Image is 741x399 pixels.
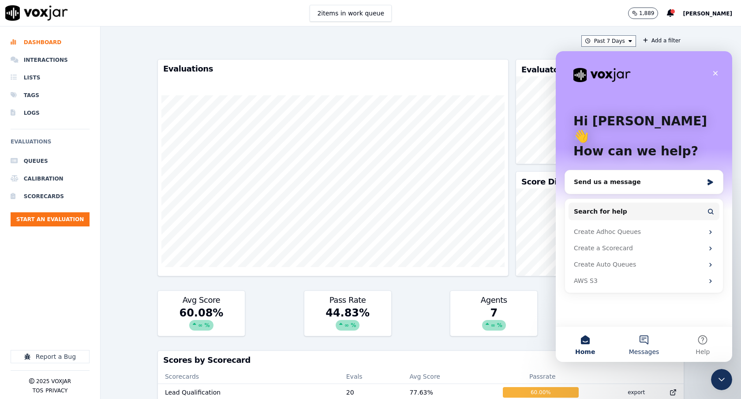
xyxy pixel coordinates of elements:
[11,51,90,69] a: Interactions
[402,369,496,384] th: Avg Score
[189,320,213,331] div: ∞ %
[5,5,68,21] img: voxjar logo
[310,5,392,22] button: 2items in work queue
[521,178,599,186] h3: Score Distribution
[45,387,67,394] button: Privacy
[163,296,240,304] h3: Avg Score
[11,69,90,87] a: Lists
[163,65,503,73] h3: Evaluations
[336,320,359,331] div: ∞ %
[581,35,636,47] button: Past 7 Days
[521,66,567,74] h3: Evaluators
[628,8,658,19] button: 1,889
[11,152,90,170] a: Queues
[36,378,71,385] p: 2025 Voxjar
[11,34,90,51] a: Dashboard
[711,369,732,390] iframe: Intercom live chat
[163,356,678,364] h3: Scores by Scorecard
[304,306,391,336] div: 44.83 %
[11,136,90,152] h6: Evaluations
[683,11,732,17] span: [PERSON_NAME]
[11,212,90,226] button: Start an Evaluation
[158,306,245,336] div: 60.08 %
[450,306,537,336] div: 7
[11,87,90,104] a: Tags
[11,104,90,122] a: Logs
[628,8,667,19] button: 1,889
[310,296,386,304] h3: Pass Rate
[556,51,732,362] iframe: Intercom live chat
[11,350,90,363] button: Report a Bug
[683,8,741,19] button: [PERSON_NAME]
[482,320,506,331] div: ∞ %
[639,10,654,17] p: 1,889
[11,188,90,205] a: Scorecards
[11,170,90,188] a: Calibration
[158,369,339,384] th: Scorecards
[640,35,684,46] button: Add a filter
[339,369,403,384] th: Evals
[456,296,532,304] h3: Agents
[496,369,589,384] th: Passrate
[33,387,43,394] button: TOS
[503,387,578,398] div: 60.00 %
